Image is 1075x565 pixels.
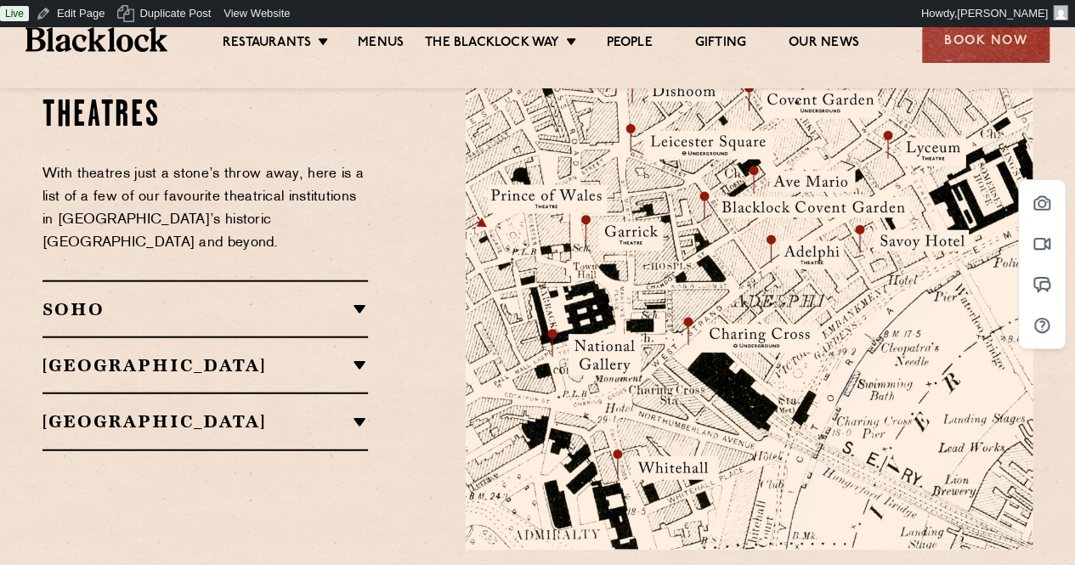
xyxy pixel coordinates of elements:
a: Menus [358,35,404,54]
h2: [GEOGRAPHIC_DATA] [42,355,368,376]
div: Book Now [922,16,1050,63]
h2: A Few of our Favourite Theatres [42,53,368,138]
a: Gifting [695,35,746,54]
img: BL_Textured_Logo-footer-cropped.svg [25,27,167,51]
h2: SOHO [42,299,368,319]
h2: [GEOGRAPHIC_DATA] [42,411,368,432]
a: The Blacklock Way [425,35,559,54]
a: Restaurants [223,35,311,54]
span: [PERSON_NAME] [957,7,1048,20]
a: Our News [789,35,859,54]
a: People [606,35,652,54]
img: svg%3E [816,391,1054,550]
span: With theatres just a stone’s throw away, here is a list of a few of our favourite theatrical inst... [42,167,364,250]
